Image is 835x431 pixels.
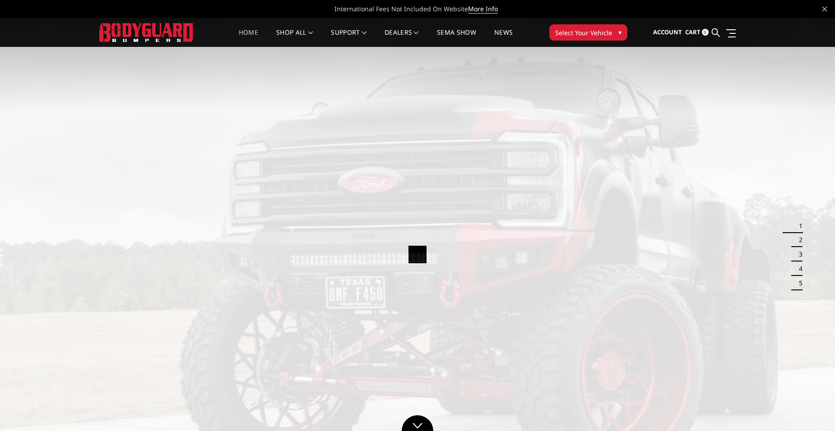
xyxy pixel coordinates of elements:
button: 5 of 5 [793,276,803,290]
span: Cart [685,28,700,36]
a: More Info [468,5,498,14]
button: 4 of 5 [793,262,803,276]
span: Select Your Vehicle [555,28,612,37]
a: Account [653,20,682,45]
img: BODYGUARD BUMPERS [99,23,194,41]
a: Cart 0 [685,20,709,45]
a: SEMA Show [437,29,476,47]
a: Support [331,29,366,47]
span: ▾ [618,28,622,37]
button: 2 of 5 [793,233,803,248]
span: Account [653,28,682,36]
a: shop all [276,29,313,47]
button: 3 of 5 [793,248,803,262]
button: Select Your Vehicle [549,24,627,41]
a: Dealers [385,29,419,47]
a: News [494,29,513,47]
a: Home [239,29,258,47]
a: Click to Down [402,415,433,431]
button: 1 of 5 [793,219,803,233]
span: 0 [702,29,709,36]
